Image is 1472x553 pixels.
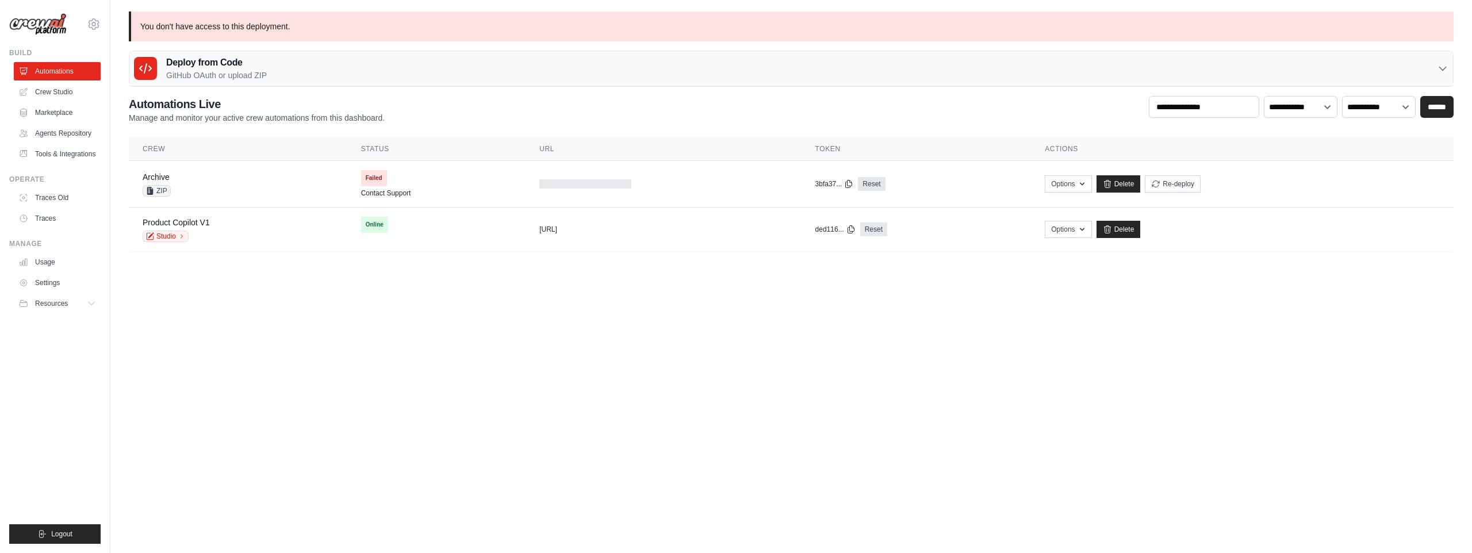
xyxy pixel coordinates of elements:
a: Tools & Integrations [14,145,101,163]
span: Logout [51,529,72,539]
button: Options [1045,221,1091,238]
a: Settings [14,274,101,292]
p: GitHub OAuth or upload ZIP [166,70,267,81]
a: Crew Studio [14,83,101,101]
button: ded116... [815,225,856,234]
div: Build [9,48,101,57]
a: Traces [14,209,101,228]
a: Reset [860,222,887,236]
a: Marketplace [14,103,101,122]
th: Status [347,137,526,161]
button: Options [1045,175,1091,193]
th: Crew [129,137,347,161]
div: Manage [9,239,101,248]
a: Studio [143,231,189,242]
a: Delete [1097,221,1141,238]
a: Archive [143,172,170,182]
img: Logo [9,13,67,36]
a: Usage [14,253,101,271]
span: Online [361,217,388,233]
a: Automations [14,62,101,80]
button: Re-deploy [1145,175,1201,193]
h2: Automations Live [129,96,385,112]
p: You don't have access to this deployment. [129,11,1454,41]
th: URL [526,137,801,161]
span: Resources [35,299,68,308]
h3: Deploy from Code [166,56,267,70]
a: Reset [858,177,885,191]
div: Operate [9,175,101,184]
th: Token [802,137,1032,161]
a: Agents Repository [14,124,101,143]
span: ZIP [143,185,171,197]
span: Failed [361,170,387,186]
th: Actions [1031,137,1454,161]
p: Manage and monitor your active crew automations from this dashboard. [129,112,385,124]
a: Product Copilot V1 [143,218,210,227]
a: Traces Old [14,189,101,207]
button: Resources [14,294,101,313]
button: Logout [9,524,101,544]
button: 3bfa37... [815,179,854,189]
a: Delete [1097,175,1141,193]
a: Contact Support [361,189,411,198]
